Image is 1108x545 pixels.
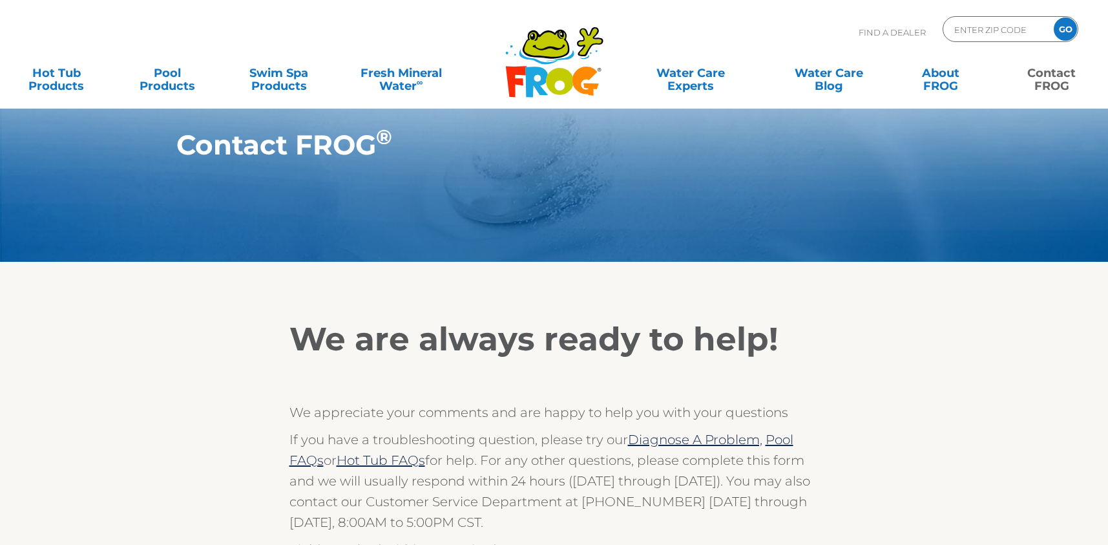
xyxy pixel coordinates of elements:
[337,453,425,468] a: Hot Tub FAQs
[417,77,423,87] sup: ∞
[289,429,819,533] p: If you have a troubleshooting question, please try our or for help. For any other questions, plea...
[620,60,761,86] a: Water CareExperts
[376,125,392,149] sup: ®
[124,60,211,86] a: PoolProducts
[859,16,926,48] p: Find A Dealer
[236,60,322,86] a: Swim SpaProducts
[347,60,455,86] a: Fresh MineralWater∞
[628,432,762,447] a: Diagnose A Problem,
[897,60,984,86] a: AboutFROG
[1009,60,1095,86] a: ContactFROG
[289,402,819,423] p: We appreciate your comments and are happy to help you with your questions
[953,20,1040,39] input: Zip Code Form
[13,60,99,86] a: Hot TubProducts
[176,129,872,160] h1: Contact FROG
[786,60,872,86] a: Water CareBlog
[1054,17,1077,41] input: GO
[289,320,819,359] h2: We are always ready to help!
